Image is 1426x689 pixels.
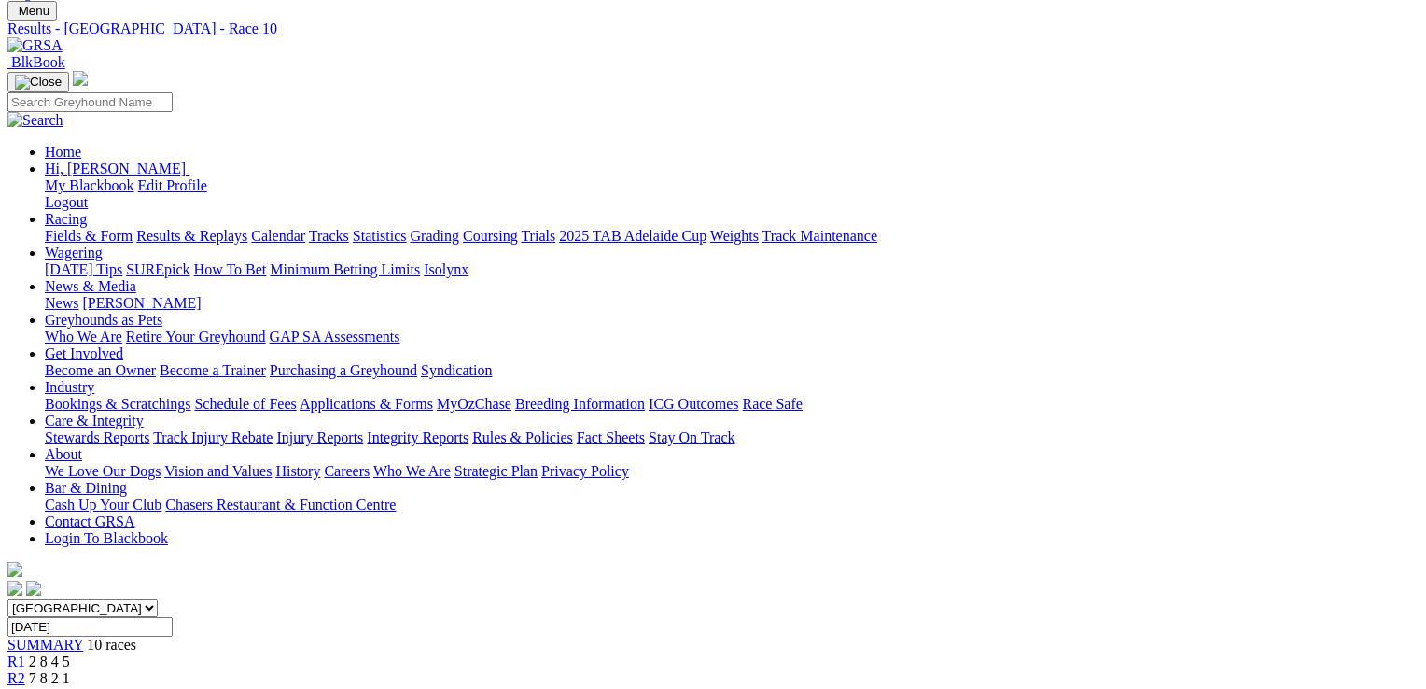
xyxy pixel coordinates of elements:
a: Bookings & Scratchings [45,396,190,412]
img: Search [7,112,63,129]
a: Login To Blackbook [45,530,168,546]
a: Isolynx [424,261,468,277]
a: BlkBook [7,54,65,70]
img: GRSA [7,37,63,54]
a: History [275,463,320,479]
div: News & Media [45,295,1405,312]
a: Get Involved [45,345,123,361]
span: BlkBook [11,54,65,70]
a: News & Media [45,278,136,294]
input: Select date [7,617,173,637]
a: About [45,446,82,462]
a: Syndication [421,362,492,378]
div: Greyhounds as Pets [45,329,1405,345]
a: Applications & Forms [300,396,433,412]
a: Who We Are [45,329,122,344]
a: R1 [7,654,25,669]
a: How To Bet [194,261,267,277]
div: Get Involved [45,362,1405,379]
a: Greyhounds as Pets [45,312,162,328]
a: Stewards Reports [45,429,149,445]
a: Hi, [PERSON_NAME] [45,161,189,176]
img: logo-grsa-white.png [7,562,22,577]
span: 2 8 4 5 [29,654,70,669]
a: Stay On Track [649,429,734,445]
a: Statistics [353,228,407,244]
a: Edit Profile [138,177,207,193]
a: Calendar [251,228,305,244]
div: Industry [45,396,1405,413]
a: Breeding Information [515,396,645,412]
a: My Blackbook [45,177,134,193]
a: [PERSON_NAME] [82,295,201,311]
a: Become a Trainer [160,362,266,378]
a: Industry [45,379,94,395]
span: Menu [19,4,49,18]
a: Weights [710,228,759,244]
a: [DATE] Tips [45,261,122,277]
div: Racing [45,228,1405,245]
div: Care & Integrity [45,429,1405,446]
div: Hi, [PERSON_NAME] [45,177,1405,211]
a: Privacy Policy [541,463,629,479]
a: Care & Integrity [45,413,144,429]
a: Integrity Reports [367,429,468,445]
a: MyOzChase [437,396,511,412]
div: Bar & Dining [45,497,1405,513]
a: 2025 TAB Adelaide Cup [559,228,706,244]
img: twitter.svg [26,581,41,596]
a: ICG Outcomes [649,396,738,412]
a: Careers [324,463,370,479]
a: Racing [45,211,87,227]
button: Toggle navigation [7,72,69,92]
a: Coursing [463,228,518,244]
a: Cash Up Your Club [45,497,161,513]
img: Close [15,75,62,90]
a: Home [45,144,81,160]
img: facebook.svg [7,581,22,596]
a: Race Safe [742,396,802,412]
a: News [45,295,78,311]
a: Purchasing a Greyhound [270,362,417,378]
input: Search [7,92,173,112]
a: Wagering [45,245,103,260]
a: Logout [45,194,88,210]
div: About [45,463,1405,480]
a: SUMMARY [7,637,83,653]
div: Wagering [45,261,1405,278]
a: Trials [521,228,555,244]
a: Retire Your Greyhound [126,329,266,344]
a: We Love Our Dogs [45,463,161,479]
a: Track Maintenance [762,228,877,244]
a: Who We Are [373,463,451,479]
a: Track Injury Rebate [153,429,273,445]
span: 7 8 2 1 [29,670,70,686]
a: SUREpick [126,261,189,277]
a: Tracks [309,228,349,244]
span: 10 races [87,637,136,653]
button: Toggle navigation [7,1,57,21]
img: logo-grsa-white.png [73,71,88,86]
span: Hi, [PERSON_NAME] [45,161,186,176]
a: Fact Sheets [577,429,645,445]
a: Contact GRSA [45,513,134,529]
a: R2 [7,670,25,686]
a: GAP SA Assessments [270,329,400,344]
a: Strategic Plan [454,463,538,479]
a: Rules & Policies [472,429,573,445]
a: Schedule of Fees [194,396,296,412]
a: Chasers Restaurant & Function Centre [165,497,396,513]
a: Results & Replays [136,228,247,244]
a: Injury Reports [276,429,363,445]
a: Bar & Dining [45,480,127,496]
a: Become an Owner [45,362,156,378]
a: Results - [GEOGRAPHIC_DATA] - Race 10 [7,21,1405,37]
a: Fields & Form [45,228,133,244]
a: Minimum Betting Limits [270,261,420,277]
a: Vision and Values [164,463,272,479]
a: Grading [411,228,459,244]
